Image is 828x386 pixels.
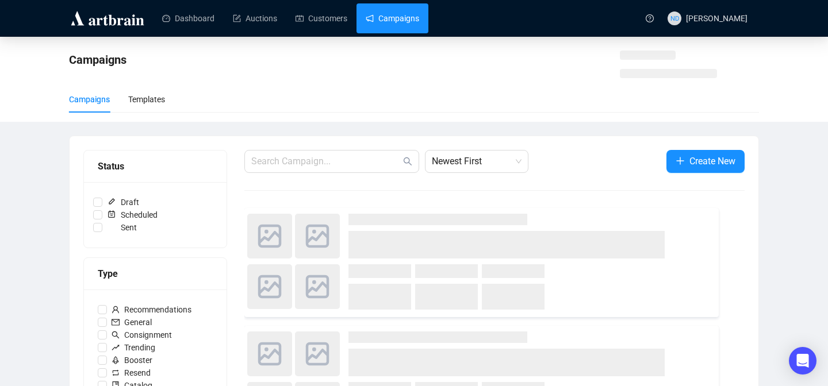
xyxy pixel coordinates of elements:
[296,3,347,33] a: Customers
[107,316,156,329] span: General
[295,331,340,376] img: photo.svg
[162,3,214,33] a: Dashboard
[112,343,120,352] span: rise
[676,156,685,165] span: plus
[128,93,165,106] div: Templates
[689,154,735,168] span: Create New
[112,331,120,339] span: search
[646,14,654,22] span: question-circle
[295,214,340,258] img: photo.svg
[107,366,155,379] span: Resend
[102,196,144,209] span: Draft
[98,267,213,281] div: Type
[102,221,141,234] span: Sent
[107,354,157,366] span: Booster
[233,3,277,33] a: Auctions
[69,53,126,67] span: Campaigns
[69,9,146,28] img: logo
[69,93,110,106] div: Campaigns
[102,209,162,221] span: Scheduled
[247,214,292,258] img: photo.svg
[251,155,401,168] input: Search Campaign...
[670,13,678,24] span: ND
[403,157,412,166] span: search
[247,264,292,309] img: photo.svg
[112,306,120,314] span: user
[107,341,160,354] span: Trending
[666,150,745,173] button: Create New
[98,159,213,173] div: Status
[295,264,340,309] img: photo.svg
[247,331,292,376] img: photo.svg
[432,150,522,172] span: Newest First
[112,369,120,377] span: retweet
[107,303,196,316] span: Recommendations
[112,356,120,364] span: rocket
[789,347,816,375] div: Open Intercom Messenger
[366,3,419,33] a: Campaigns
[112,318,120,326] span: mail
[107,329,177,341] span: Consignment
[686,14,747,23] span: [PERSON_NAME]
